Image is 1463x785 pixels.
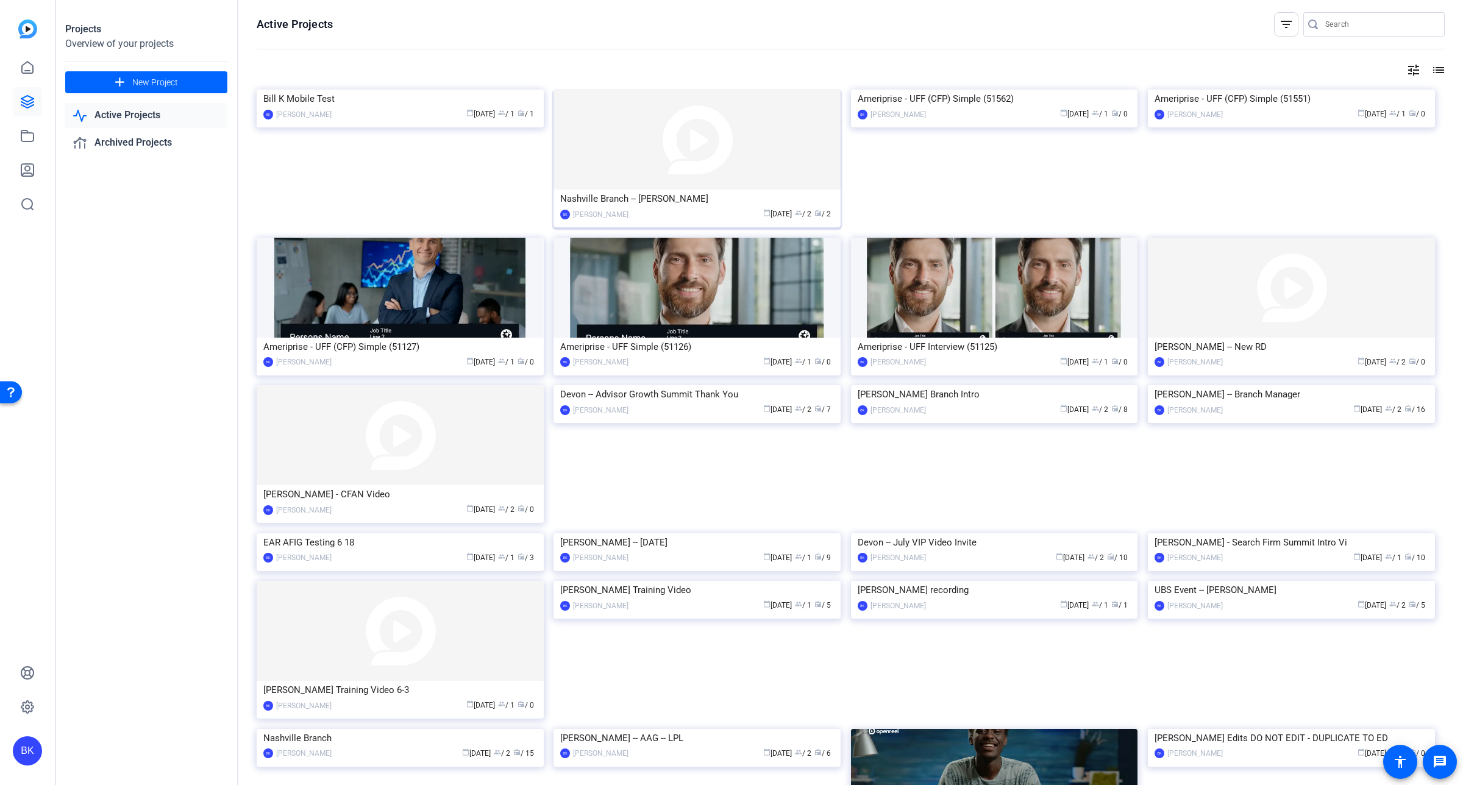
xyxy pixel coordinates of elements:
[263,533,537,552] div: EAR AFIG Testing 6 18
[795,209,802,216] span: group
[763,748,771,756] span: calendar_today
[858,338,1131,356] div: Ameriprise - UFF Interview (51125)
[1060,358,1089,366] span: [DATE]
[795,358,811,366] span: / 1
[1389,600,1397,608] span: group
[1385,405,1401,414] span: / 2
[1087,553,1104,562] span: / 2
[858,601,867,611] div: BK
[1358,109,1365,116] span: calendar_today
[1358,601,1386,609] span: [DATE]
[1409,109,1416,116] span: radio
[1358,110,1386,118] span: [DATE]
[763,358,792,366] span: [DATE]
[466,109,474,116] span: calendar_today
[1111,357,1119,364] span: radio
[1358,748,1365,756] span: calendar_today
[276,504,332,516] div: [PERSON_NAME]
[498,110,514,118] span: / 1
[795,600,802,608] span: group
[1389,357,1397,364] span: group
[573,356,628,368] div: [PERSON_NAME]
[1409,358,1425,366] span: / 0
[1385,553,1401,562] span: / 1
[498,701,514,709] span: / 1
[814,209,822,216] span: radio
[814,405,831,414] span: / 7
[1155,729,1428,747] div: [PERSON_NAME] Edits DO NOT EDIT - DUPLICATE TO ED
[466,505,495,514] span: [DATE]
[1155,533,1428,552] div: [PERSON_NAME] - Search Firm Summit Intro Vi
[1279,17,1294,32] mat-icon: filter_list
[1060,600,1067,608] span: calendar_today
[466,110,495,118] span: [DATE]
[1167,600,1223,612] div: [PERSON_NAME]
[814,749,831,758] span: / 6
[1167,356,1223,368] div: [PERSON_NAME]
[560,190,834,208] div: Nashville Branch -- [PERSON_NAME]
[814,600,822,608] span: radio
[814,358,831,366] span: / 0
[263,553,273,563] div: BK
[1111,601,1128,609] span: / 1
[1155,553,1164,563] div: BK
[1409,110,1425,118] span: / 0
[1155,338,1428,356] div: [PERSON_NAME] -- New RD
[858,90,1131,108] div: Ameriprise - UFF (CFP) Simple (51562)
[263,90,537,108] div: Bill K Mobile Test
[1358,749,1386,758] span: [DATE]
[1092,405,1108,414] span: / 2
[263,729,537,747] div: Nashville Branch
[263,701,273,711] div: BK
[13,736,42,765] div: BK
[276,747,332,759] div: [PERSON_NAME]
[1404,553,1425,562] span: / 10
[1353,405,1382,414] span: [DATE]
[795,405,802,412] span: group
[65,71,227,93] button: New Project
[858,533,1131,552] div: Devon -- July VIP Video Invite
[763,749,792,758] span: [DATE]
[494,748,501,756] span: group
[858,581,1131,599] div: [PERSON_NAME] recording
[1060,405,1089,414] span: [DATE]
[1060,405,1067,412] span: calendar_today
[763,357,771,364] span: calendar_today
[870,356,926,368] div: [PERSON_NAME]
[132,76,178,89] span: New Project
[858,357,867,367] div: BK
[466,505,474,512] span: calendar_today
[498,553,505,560] span: group
[1353,405,1361,412] span: calendar_today
[518,701,534,709] span: / 0
[462,748,469,756] span: calendar_today
[560,748,570,758] div: BK
[276,108,332,121] div: [PERSON_NAME]
[1167,552,1223,564] div: [PERSON_NAME]
[263,485,537,503] div: [PERSON_NAME] - CFAN Video
[263,357,273,367] div: BK
[1404,405,1412,412] span: radio
[573,404,628,416] div: [PERSON_NAME]
[1155,385,1428,403] div: [PERSON_NAME] -- Branch Manager
[65,130,227,155] a: Archived Projects
[560,405,570,415] div: BK
[498,109,505,116] span: group
[1155,90,1428,108] div: Ameriprise - UFF (CFP) Simple (51551)
[763,405,771,412] span: calendar_today
[498,358,514,366] span: / 1
[65,22,227,37] div: Projects
[1060,601,1089,609] span: [DATE]
[1107,553,1114,560] span: radio
[1111,109,1119,116] span: radio
[1433,755,1447,769] mat-icon: message
[1389,601,1406,609] span: / 2
[466,553,495,562] span: [DATE]
[858,553,867,563] div: BK
[560,385,834,403] div: Devon -- Advisor Growth Summit Thank You
[518,358,534,366] span: / 0
[560,338,834,356] div: Ameriprise - UFF Simple (51126)
[870,600,926,612] div: [PERSON_NAME]
[466,357,474,364] span: calendar_today
[560,357,570,367] div: BK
